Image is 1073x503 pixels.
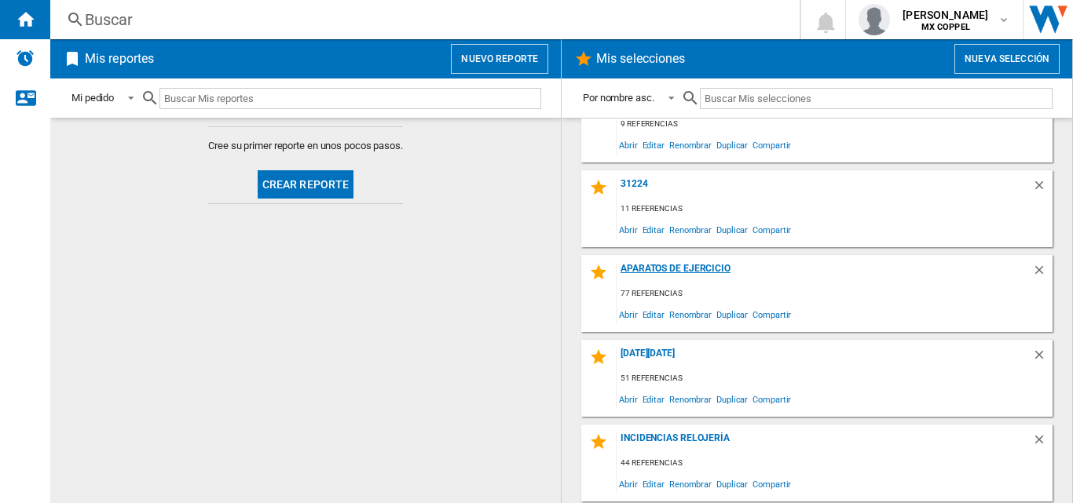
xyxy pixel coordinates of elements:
span: Editar [640,304,667,325]
span: Abrir [617,304,640,325]
h2: Mis reportes [82,44,157,74]
img: alerts-logo.svg [16,49,35,67]
span: Duplicar [714,219,750,240]
div: Aparatos de ejercicio [617,263,1032,284]
span: Editar [640,388,667,410]
div: Buscar [85,9,759,31]
input: Buscar Mis selecciones [700,88,1053,109]
div: 31224 [617,178,1032,199]
span: Abrir [617,388,640,410]
div: 51 referencias [617,369,1053,388]
span: Compartir [750,473,793,494]
div: Borrar [1032,263,1053,284]
span: Abrir [617,219,640,240]
div: Mi pedido [71,92,114,104]
span: Duplicar [714,134,750,155]
span: Cree su primer reporte en unos pocos pasos. [208,139,403,153]
div: Por nombre asc. [583,92,654,104]
div: 11 referencias [617,199,1053,219]
span: Compartir [750,219,793,240]
input: Buscar Mis reportes [159,88,541,109]
span: Renombrar [667,473,714,494]
div: Borrar [1032,432,1053,454]
div: 9 referencias [617,115,1053,134]
span: Compartir [750,134,793,155]
button: Crear reporte [258,170,354,199]
span: Renombrar [667,388,714,410]
span: Duplicar [714,388,750,410]
span: Duplicar [714,304,750,325]
span: Renombrar [667,304,714,325]
span: Renombrar [667,219,714,240]
span: Compartir [750,388,793,410]
div: Borrar [1032,348,1053,369]
b: MX COPPEL [921,22,970,32]
div: 44 referencias [617,454,1053,473]
div: Borrar [1032,178,1053,199]
img: profile.jpg [859,4,890,35]
span: Duplicar [714,473,750,494]
span: Editar [640,219,667,240]
div: incidencias relojería [617,432,1032,454]
span: Editar [640,473,667,494]
span: Abrir [617,134,640,155]
h2: Mis selecciones [593,44,689,74]
span: [PERSON_NAME] [903,7,988,23]
div: [DATE][DATE] [617,348,1032,369]
div: 77 referencias [617,284,1053,304]
span: Abrir [617,473,640,494]
button: Nueva selección [954,44,1060,74]
span: Editar [640,134,667,155]
span: Renombrar [667,134,714,155]
span: Compartir [750,304,793,325]
button: Nuevo reporte [451,44,548,74]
